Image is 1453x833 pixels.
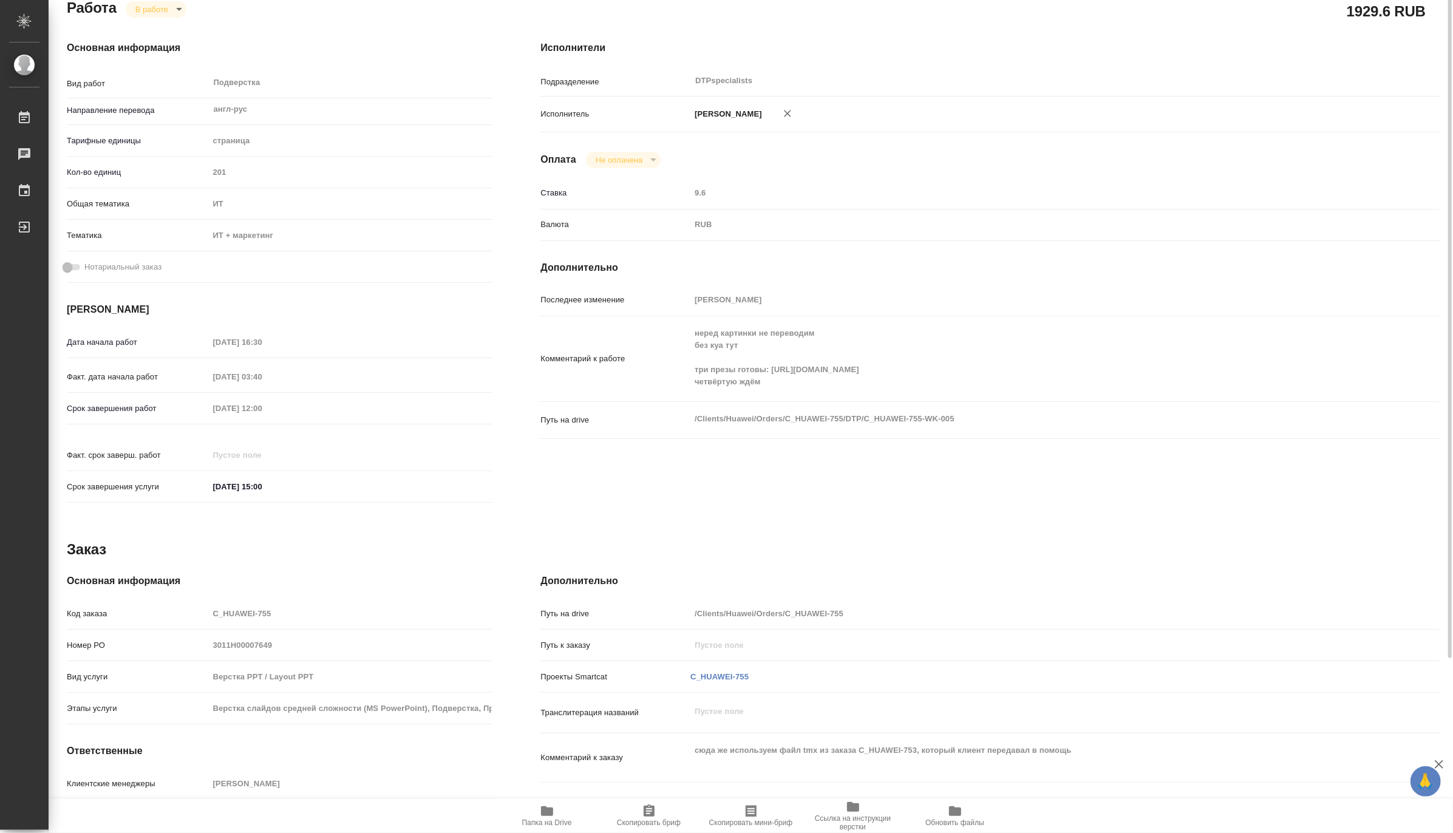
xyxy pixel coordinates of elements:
[208,478,315,495] input: ✎ Введи что-нибудь
[208,194,492,214] div: ИТ
[67,229,208,242] p: Тематика
[67,702,208,715] p: Этапы услуги
[208,636,492,654] input: Пустое поле
[67,403,208,415] p: Срок завершения работ
[586,152,661,168] div: В работе
[540,152,576,167] h4: Оплата
[208,368,315,386] input: Пустое поле
[208,131,492,151] div: страница
[540,260,1440,275] h4: Дополнительно
[690,184,1364,202] input: Пустое поле
[208,163,492,181] input: Пустое поле
[592,155,646,165] button: Не оплачена
[67,481,208,493] p: Срок завершения услуги
[540,76,690,88] p: Подразделение
[67,744,492,758] h4: Ответственные
[1415,769,1436,794] span: 🙏
[540,219,690,231] p: Валюта
[598,799,700,833] button: Скопировать бриф
[540,353,690,365] p: Комментарий к работе
[904,799,1006,833] button: Обновить файлы
[67,336,208,348] p: Дата начала работ
[67,608,208,620] p: Код заказа
[540,671,690,683] p: Проекты Smartcat
[1347,1,1426,21] h2: 1929.6 RUB
[67,778,208,790] p: Клиентские менеджеры
[690,291,1364,308] input: Пустое поле
[132,4,172,15] button: В работе
[540,752,690,764] p: Комментарий к заказу
[67,41,492,55] h4: Основная информация
[700,799,802,833] button: Скопировать мини-бриф
[67,449,208,461] p: Факт. срок заверш. работ
[540,187,690,199] p: Ставка
[690,605,1364,622] input: Пустое поле
[208,605,492,622] input: Пустое поле
[617,818,681,827] span: Скопировать бриф
[67,671,208,683] p: Вид услуги
[690,323,1364,392] textarea: неред картинки не переводим без куа тут три презы готовы: [URL][DOMAIN_NAME] четвёртую ждём
[540,639,690,651] p: Путь к заказу
[690,636,1364,654] input: Пустое поле
[208,333,315,351] input: Пустое поле
[208,699,492,717] input: Пустое поле
[67,198,208,210] p: Общая тематика
[540,608,690,620] p: Путь на drive
[67,574,492,588] h4: Основная информация
[67,135,208,147] p: Тарифные единицы
[690,409,1364,429] textarea: /Clients/Huawei/Orders/C_HUAWEI-755/DTP/C_HUAWEI-755-WK-005
[67,371,208,383] p: Факт. дата начала работ
[67,540,106,559] h2: Заказ
[522,818,572,827] span: Папка на Drive
[809,814,897,831] span: Ссылка на инструкции верстки
[208,668,492,685] input: Пустое поле
[774,100,801,127] button: Удалить исполнителя
[84,261,162,273] span: Нотариальный заказ
[67,639,208,651] p: Номер РО
[540,108,690,120] p: Исполнитель
[925,818,984,827] span: Обновить файлы
[540,707,690,719] p: Транслитерация названий
[690,672,749,681] a: C_HUAWEI-755
[690,740,1364,773] textarea: сюда же используем файл tmx из заказа C_HUAWEI-753, который клиент передавал в помощь
[67,104,208,117] p: Направление перевода
[208,399,315,417] input: Пустое поле
[802,799,904,833] button: Ссылка на инструкции верстки
[690,108,762,120] p: [PERSON_NAME]
[540,294,690,306] p: Последнее изменение
[540,574,1440,588] h4: Дополнительно
[1410,766,1441,797] button: 🙏
[709,818,792,827] span: Скопировать мини-бриф
[208,225,492,246] div: ИТ + маркетинг
[540,41,1440,55] h4: Исполнители
[67,78,208,90] p: Вид работ
[208,446,315,464] input: Пустое поле
[208,775,492,792] input: Пустое поле
[690,214,1364,235] div: RUB
[67,166,208,178] p: Кол-во единиц
[67,302,492,317] h4: [PERSON_NAME]
[540,414,690,426] p: Путь на drive
[496,799,598,833] button: Папка на Drive
[126,1,186,18] div: В работе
